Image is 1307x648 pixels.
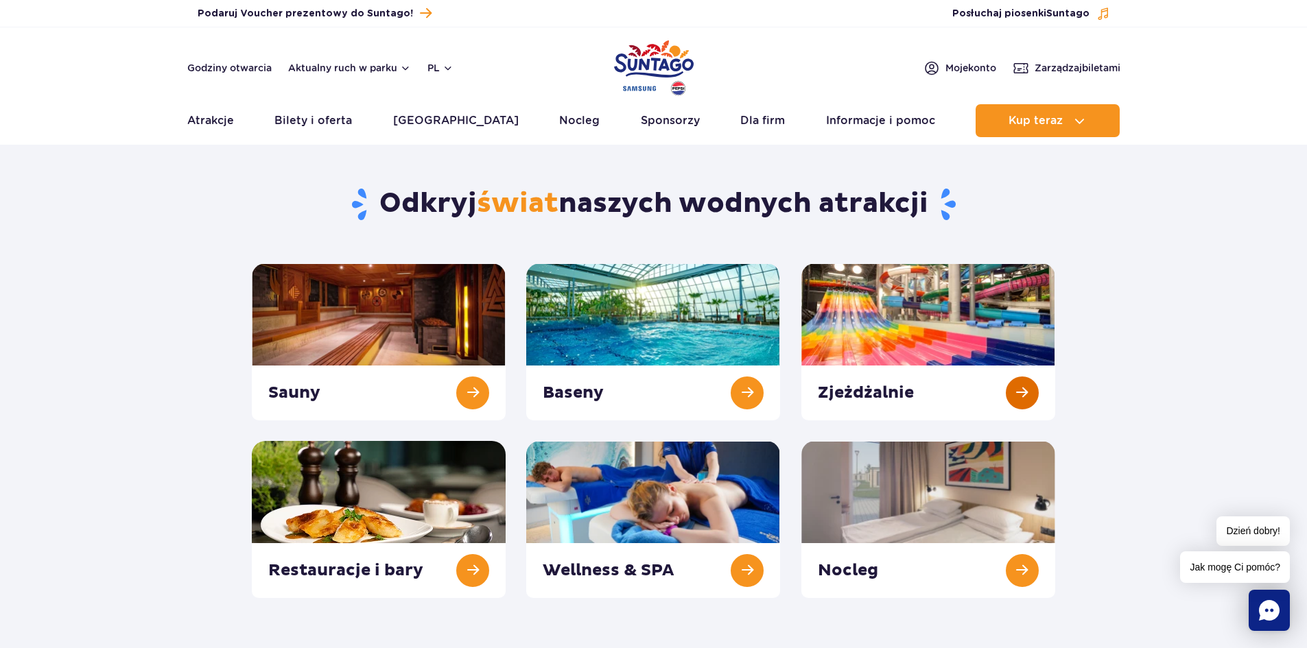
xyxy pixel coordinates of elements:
[288,62,411,73] button: Aktualny ruch w parku
[198,7,413,21] span: Podaruj Voucher prezentowy do Suntago!
[477,187,558,221] span: świat
[1216,516,1290,546] span: Dzień dobry!
[614,34,694,97] a: Park of Poland
[1035,61,1120,75] span: Zarządzaj biletami
[1249,590,1290,631] div: Chat
[198,4,432,23] a: Podaruj Voucher prezentowy do Suntago!
[1180,551,1290,583] span: Jak mogę Ci pomóc?
[641,104,700,137] a: Sponsorzy
[976,104,1120,137] button: Kup teraz
[187,104,234,137] a: Atrakcje
[393,104,519,137] a: [GEOGRAPHIC_DATA]
[740,104,785,137] a: Dla firm
[1013,60,1120,76] a: Zarządzajbiletami
[923,60,996,76] a: Mojekonto
[945,61,996,75] span: Moje konto
[1046,9,1090,19] span: Suntago
[952,7,1110,21] button: Posłuchaj piosenkiSuntago
[187,61,272,75] a: Godziny otwarcia
[952,7,1090,21] span: Posłuchaj piosenki
[252,187,1055,222] h1: Odkryj naszych wodnych atrakcji
[427,61,454,75] button: pl
[826,104,935,137] a: Informacje i pomoc
[1009,115,1063,127] span: Kup teraz
[274,104,352,137] a: Bilety i oferta
[559,104,600,137] a: Nocleg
